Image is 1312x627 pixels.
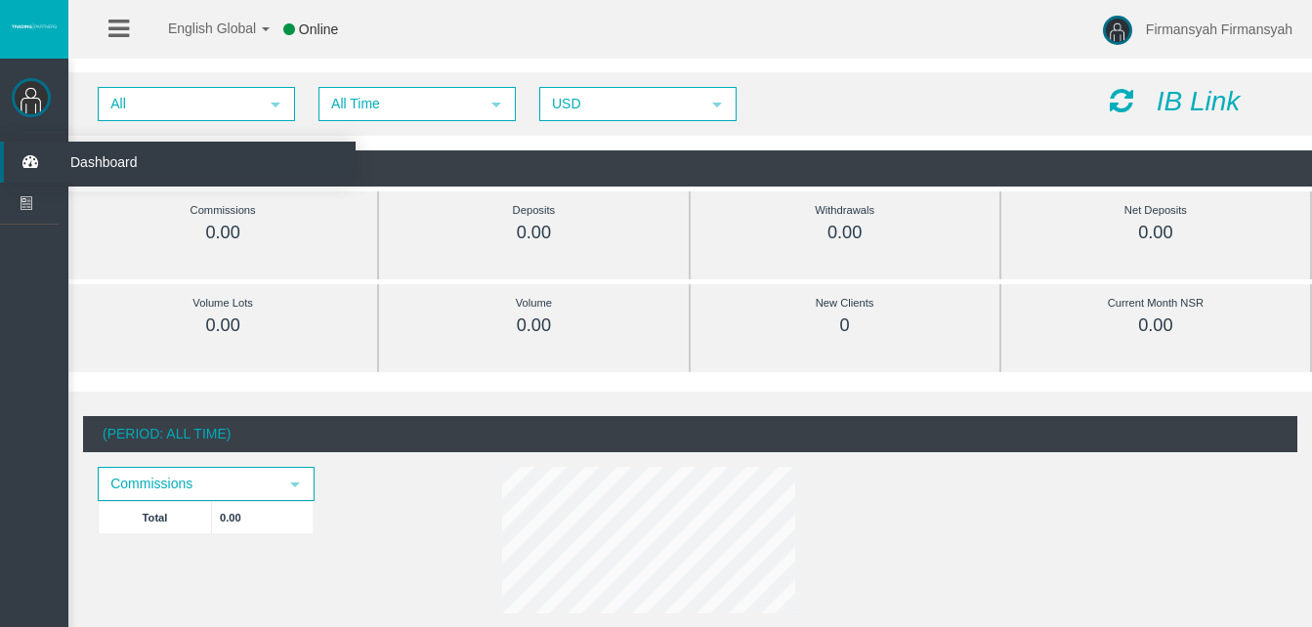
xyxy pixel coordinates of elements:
span: Online [299,21,338,37]
div: 0.00 [1045,314,1266,337]
div: 0 [735,314,955,337]
div: (Period: All Time) [68,150,1312,187]
img: user-image [1103,16,1132,45]
span: USD [541,89,699,119]
td: 0.00 [212,501,314,533]
div: (Period: All Time) [83,416,1297,452]
div: Deposits [423,199,644,222]
span: All Time [320,89,479,119]
img: logo.svg [10,22,59,30]
div: Commissions [112,199,333,222]
span: English Global [143,21,256,36]
div: New Clients [735,292,955,314]
div: 0.00 [423,222,644,244]
div: Current Month NSR [1045,292,1266,314]
span: select [287,477,303,492]
span: select [709,97,725,112]
div: 0.00 [112,314,333,337]
div: 0.00 [423,314,644,337]
div: Volume Lots [112,292,333,314]
span: Commissions [100,469,277,499]
span: Firmansyah Firmansyah [1146,21,1292,37]
div: Withdrawals [735,199,955,222]
span: All [100,89,258,119]
span: select [268,97,283,112]
a: Dashboard [4,142,356,183]
div: 0.00 [112,222,333,244]
td: Total [99,501,212,533]
span: Dashboard [56,142,247,183]
div: 0.00 [735,222,955,244]
div: Volume [423,292,644,314]
i: Reload Dashboard [1110,87,1133,114]
i: IB Link [1157,86,1241,116]
span: select [488,97,504,112]
div: 0.00 [1045,222,1266,244]
div: Net Deposits [1045,199,1266,222]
